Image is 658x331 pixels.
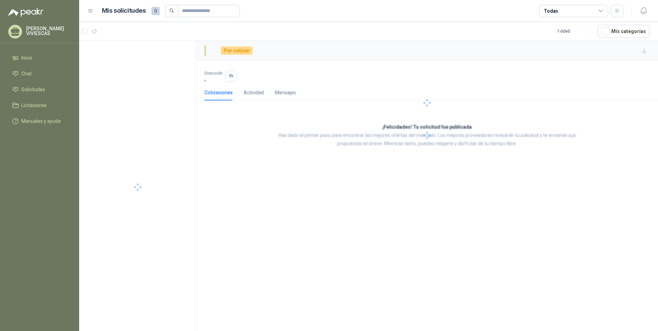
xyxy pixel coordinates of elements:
[557,26,592,37] div: 1 - 0 de 0
[151,7,160,15] span: 0
[21,117,61,125] span: Manuales y ayuda
[544,7,558,15] div: Todas
[26,26,71,36] p: [PERSON_NAME] VIVIESCAS
[169,8,174,13] span: search
[102,6,146,16] h1: Mis solicitudes
[21,86,45,93] span: Solicitudes
[21,54,32,62] span: Inicio
[8,83,71,96] a: Solicitudes
[8,8,43,17] img: Logo peakr
[21,70,32,77] span: Chat
[598,25,650,38] button: Mís categorías
[8,67,71,80] a: Chat
[8,51,71,64] a: Inicio
[8,99,71,112] a: Licitaciones
[21,102,47,109] span: Licitaciones
[8,115,71,128] a: Manuales y ayuda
